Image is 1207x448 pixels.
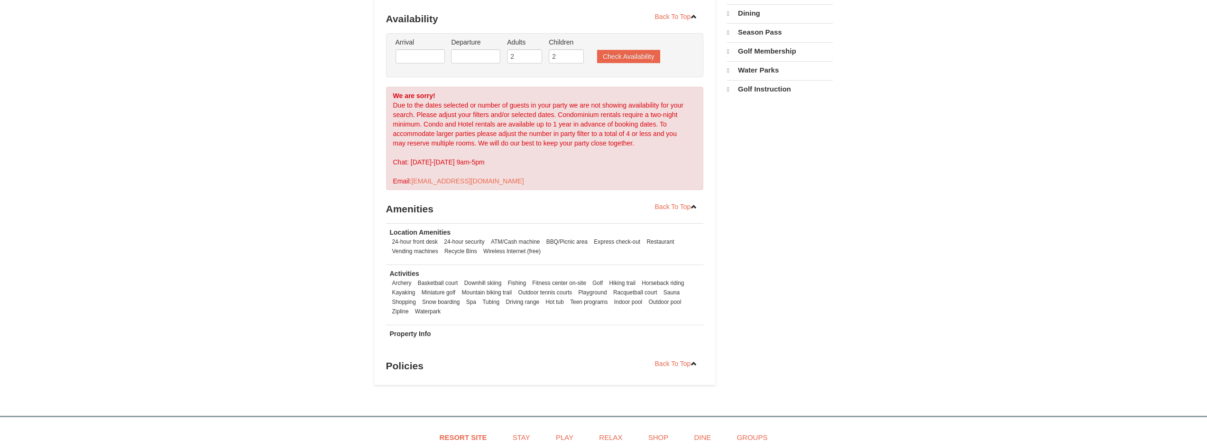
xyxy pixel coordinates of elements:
[590,278,605,288] li: Golf
[480,297,502,307] li: Tubing
[386,357,704,375] h3: Policies
[649,357,704,371] a: Back To Top
[644,237,676,247] li: Restaurant
[390,229,451,236] strong: Location Amenities
[649,200,704,214] a: Back To Top
[646,297,684,307] li: Outdoor pool
[607,278,638,288] li: Hiking trail
[390,288,418,297] li: Kayaking
[390,307,411,316] li: Zipline
[451,37,500,47] label: Departure
[727,23,833,41] a: Season Pass
[413,307,443,316] li: Waterpark
[506,278,528,288] li: Fishing
[503,297,542,307] li: Driving range
[516,288,575,297] li: Outdoor tennis courts
[544,237,590,247] li: BBQ/Picnic area
[727,61,833,79] a: Water Parks
[459,288,514,297] li: Mountain biking trail
[464,297,479,307] li: Spa
[390,278,414,288] li: Archery
[390,270,419,277] strong: Activities
[488,237,543,247] li: ATM/Cash machine
[390,297,418,307] li: Shopping
[568,297,610,307] li: Teen programs
[661,288,682,297] li: Sauna
[428,427,499,448] a: Resort Site
[725,427,779,448] a: Groups
[612,297,645,307] li: Indoor pool
[481,247,543,256] li: Wireless Internet (free)
[591,237,643,247] li: Express check-out
[611,288,660,297] li: Racquetball court
[682,427,723,448] a: Dine
[415,278,461,288] li: Basketball court
[396,37,445,47] label: Arrival
[639,278,686,288] li: Horseback riding
[501,427,542,448] a: Stay
[462,278,504,288] li: Downhill skiing
[386,200,704,219] h3: Amenities
[393,92,435,100] strong: We are sorry!
[386,9,704,28] h3: Availability
[442,237,487,247] li: 24-hour security
[390,247,441,256] li: Vending machines
[390,330,431,338] strong: Property Info
[727,80,833,98] a: Golf Instruction
[507,37,542,47] label: Adults
[419,288,458,297] li: Miniature golf
[597,50,660,63] button: Check Availability
[530,278,589,288] li: Fitness center on-site
[727,42,833,60] a: Golf Membership
[727,4,833,22] a: Dining
[649,9,704,24] a: Back To Top
[576,288,609,297] li: Playground
[544,427,585,448] a: Play
[636,427,681,448] a: Shop
[587,427,634,448] a: Relax
[543,297,566,307] li: Hot tub
[549,37,584,47] label: Children
[390,237,441,247] li: 24-hour front desk
[411,177,524,185] a: [EMAIL_ADDRESS][DOMAIN_NAME]
[420,297,462,307] li: Snow boarding
[442,247,479,256] li: Recycle Bins
[386,87,704,190] div: Due to the dates selected or number of guests in your party we are not showing availability for y...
